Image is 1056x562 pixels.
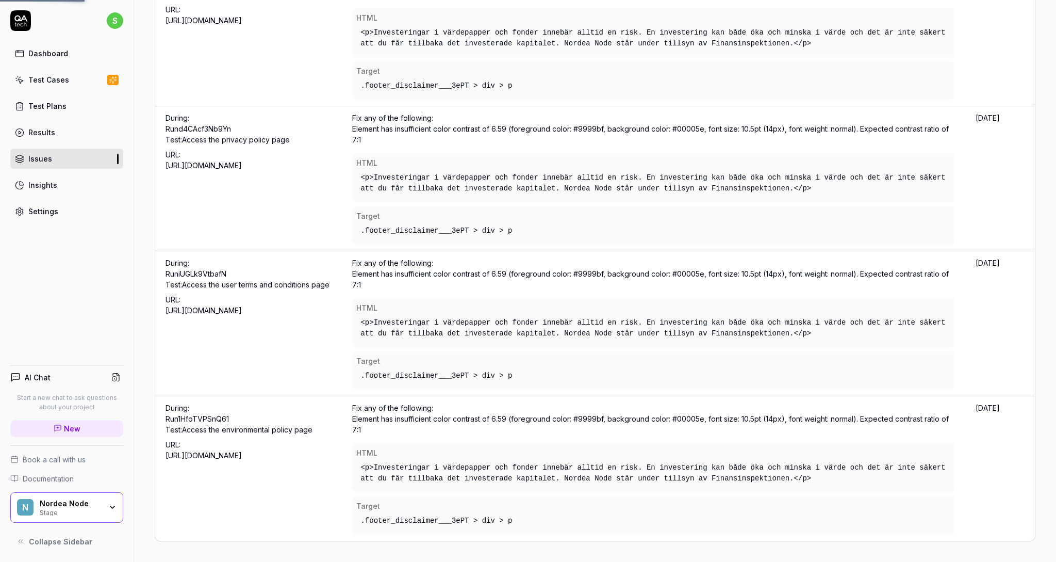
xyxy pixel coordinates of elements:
button: NNordea NodeStage [10,492,123,523]
div: Stage [40,508,102,516]
button: Collapse Sidebar [10,531,123,552]
td: During: [155,396,342,541]
div: Target [356,501,950,511]
span: Book a call with us [23,454,86,465]
div: Fix any of the following: Element has insufficient color contrast of 6.59 (foreground color: #999... [352,403,954,535]
div: .footer_disclaimer___3ePT > div > p [356,221,950,240]
div: Target [356,356,950,366]
a: Test Plans [10,96,123,116]
div: Fix any of the following: Element has insufficient color contrast of 6.59 (foreground color: #999... [352,258,954,390]
h4: AI Chat [25,372,51,383]
div: Settings [28,206,58,217]
div: Target [356,66,950,76]
div: HTML [356,12,950,23]
div: HTML [356,157,950,168]
div: Nordea Node [40,499,102,508]
a: Documentation [10,473,123,484]
p: Start a new chat to ask questions about your project [10,393,123,412]
div: Insights [28,180,57,190]
div: .footer_disclaimer___3ePT > div > p [356,76,950,95]
a: Book a call with us [10,454,123,465]
td: During: [155,106,342,251]
span: Documentation [23,473,74,484]
div: <p>Investeringar i värdepapper och fonder innebär alltid en risk. En investering kan både öka och... [356,458,950,488]
div: <p>Investeringar i värdepapper och fonder innebär alltid en risk. En investering kan både öka och... [356,168,950,198]
div: Results [28,127,55,138]
button: s [107,10,123,31]
div: Fix any of the following: Element has insufficient color contrast of 6.59 (foreground color: #999... [352,113,954,245]
div: <p>Investeringar i värdepapper och fonder innebär alltid en risk. En investering kan både öka och... [356,23,950,53]
span: New [64,423,80,434]
div: Dashboard [28,48,68,59]
a: [URL][DOMAIN_NAME] [166,306,242,315]
div: HTML [356,302,950,313]
div: URL: [166,435,332,461]
time: [DATE] [976,114,1000,122]
a: [URL][DOMAIN_NAME] [166,451,242,460]
div: .footer_disclaimer___3ePT > div > p [356,366,950,386]
div: Target [356,211,950,221]
div: URL: [166,290,332,316]
a: Issues [10,149,123,169]
span: s [107,12,123,29]
div: .footer_disclaimer___3ePT > div > p [356,511,950,531]
time: [DATE] [976,259,1000,267]
span: N [17,499,34,516]
a: New [10,420,123,437]
td: During: [155,251,342,396]
a: Insights [10,175,123,195]
div: Test Cases [28,74,69,85]
a: Rund4CAcf3Nb9YnTest:Access the privacy policy page [166,124,290,144]
a: Run1HfoTVPSnQ61Test:Access the environmental policy page [166,414,312,434]
time: [DATE] [976,404,1000,412]
span: Collapse Sidebar [29,536,92,547]
a: Results [10,122,123,142]
a: [URL][DOMAIN_NAME] [166,161,242,170]
a: Test Cases [10,70,123,90]
div: URL: [166,145,332,171]
a: [URL][DOMAIN_NAME] [166,16,242,25]
a: RuniUGLk9VtbafNTest:Access the user terms and conditions page [166,269,329,289]
div: HTML [356,447,950,458]
a: Dashboard [10,43,123,63]
div: Test Plans [28,101,67,111]
div: Issues [28,153,52,164]
div: <p>Investeringar i värdepapper och fonder innebär alltid en risk. En investering kan både öka och... [356,313,950,343]
a: Settings [10,201,123,221]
